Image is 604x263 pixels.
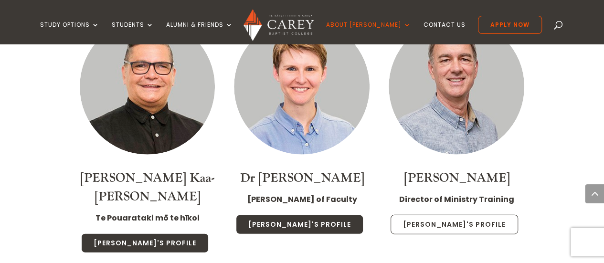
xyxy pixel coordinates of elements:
a: [PERSON_NAME] Kaa-[PERSON_NAME] [80,170,214,205]
a: [PERSON_NAME] [403,170,509,186]
strong: [PERSON_NAME] of Faculty [247,194,357,205]
a: Study Options [40,21,99,44]
img: Staff Thumbnail - Dr Christa McKirland [234,19,370,155]
a: Apply Now [478,16,542,34]
strong: Director of Ministry Training [399,194,514,205]
a: [PERSON_NAME]'s Profile [81,233,209,253]
a: [PERSON_NAME]'s Profile [236,215,363,235]
strong: Te Pouarataki mō te hīkoi [95,212,199,223]
a: Alumni & Friends [166,21,233,44]
img: Carey Baptist College [244,9,314,41]
a: Contact Us [424,21,466,44]
a: About [PERSON_NAME] [326,21,411,44]
a: Dr [PERSON_NAME] [240,170,364,186]
img: Luke Kaa-Morgan_300x300 [80,19,215,155]
a: [PERSON_NAME]'s Profile [391,215,518,235]
img: Staff Thumbnail - Jonny Weir [389,19,524,155]
a: Students [112,21,154,44]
